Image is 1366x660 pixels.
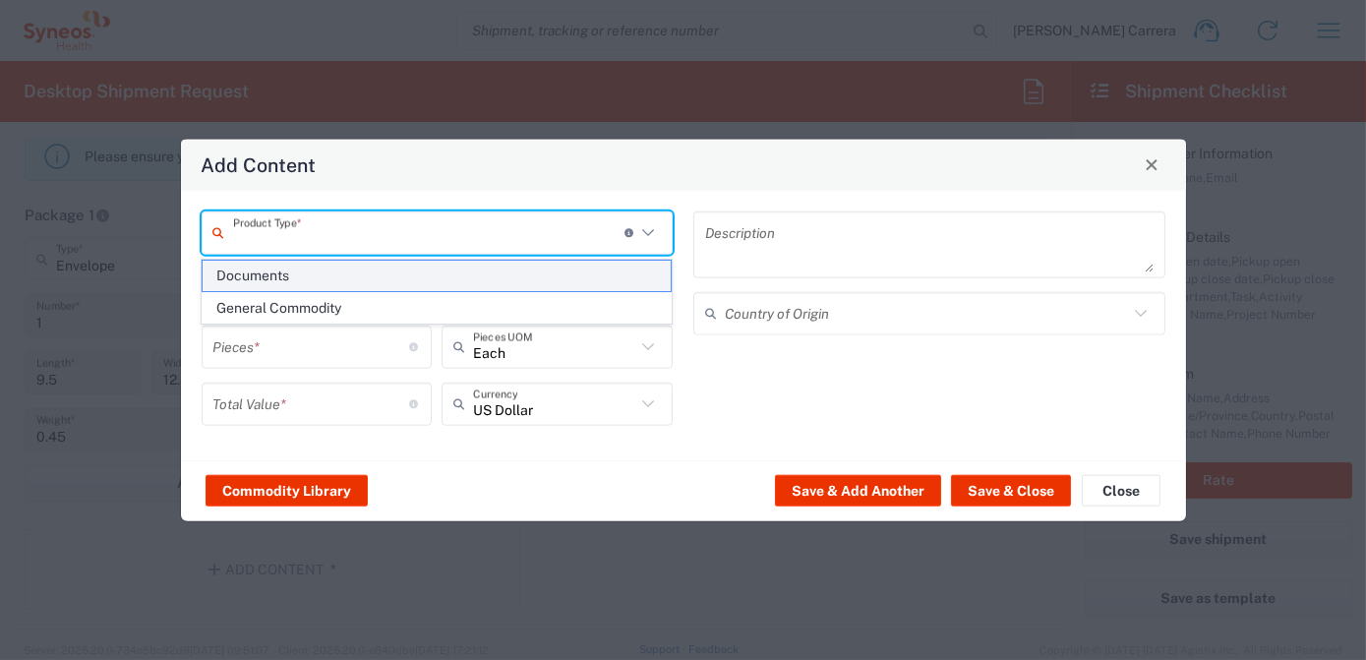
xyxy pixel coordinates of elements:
button: Close [1138,150,1165,178]
button: Save & Close [951,475,1071,507]
button: Save & Add Another [775,475,941,507]
h4: Add Content [201,150,316,179]
span: Documents [203,261,671,291]
button: Commodity Library [206,475,368,507]
button: Close [1082,475,1160,507]
span: General Commodity [203,293,671,324]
